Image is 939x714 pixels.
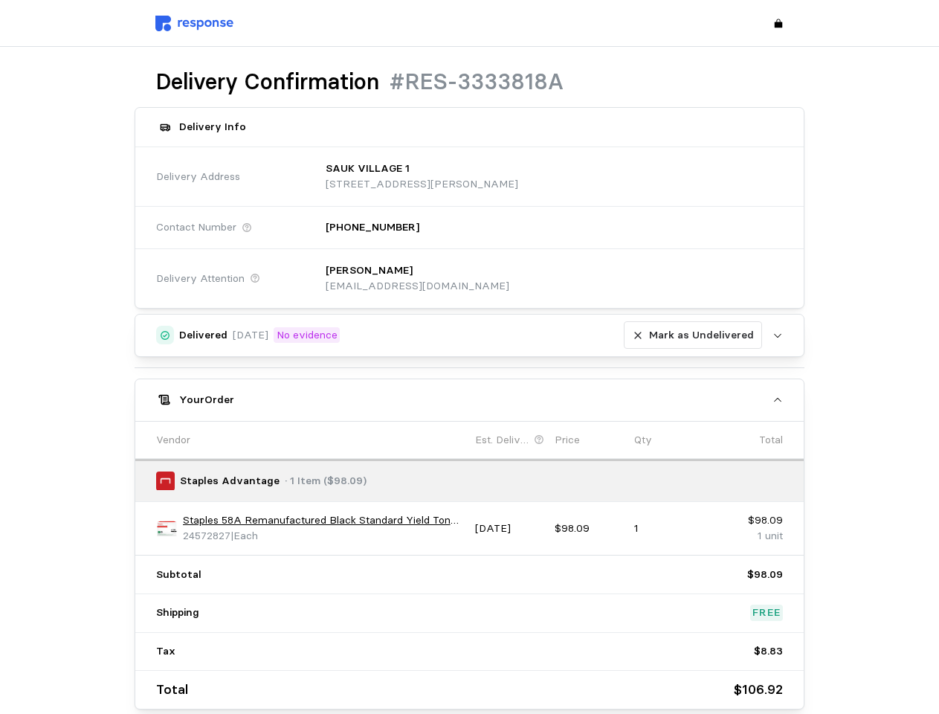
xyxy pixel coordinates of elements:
p: $8.83 [754,643,783,660]
button: Delivered[DATE]No evidenceMark as Undelivered [135,315,804,356]
p: Price [555,432,580,448]
p: Shipping [156,605,199,621]
p: · 1 Item ($98.09) [285,473,367,489]
p: SAUK VILLAGE 1 [326,161,410,177]
span: | Each [230,529,258,542]
span: Delivery Address [156,169,240,185]
img: sp218003104_sc7 [156,518,178,539]
p: [PHONE_NUMBER] [326,219,419,236]
h1: #RES-3333818A [390,68,564,97]
p: Vendor [156,432,190,448]
p: Subtotal [156,567,201,583]
span: 24572827 [183,529,230,542]
p: 1 unit [714,528,783,544]
p: Mark as Undelivered [649,327,754,344]
button: Mark as Undelivered [624,321,762,350]
h5: Delivered [179,327,228,343]
p: [STREET_ADDRESS][PERSON_NAME] [326,176,518,193]
a: Staples 58A Remanufactured Black Standard Yield Toner Cartridge Replacement for HP CF258A (STCF258A) [183,512,465,529]
span: Contact Number [156,219,236,236]
p: Tax [156,643,175,660]
p: Est. Delivery [475,432,532,448]
p: No evidence [277,327,338,344]
p: Total [156,679,188,701]
p: [EMAIL_ADDRESS][DOMAIN_NAME] [326,278,509,295]
p: Staples Advantage [180,473,280,489]
p: [PERSON_NAME] [326,263,413,279]
p: Total [759,432,783,448]
h5: Delivery Info [179,119,246,135]
p: [DATE] [233,327,268,344]
p: [DATE] [475,521,544,537]
p: $98.09 [714,512,783,529]
p: 1 [634,521,703,537]
p: Free [752,605,781,621]
p: Qty [634,432,652,448]
p: $98.09 [747,567,783,583]
p: $98.09 [555,521,624,537]
h5: Your Order [179,392,234,408]
img: svg%3e [155,16,233,31]
span: Delivery Attention [156,271,245,287]
div: YourOrder [135,421,804,709]
h1: Delivery Confirmation [155,68,379,97]
button: YourOrder [135,379,804,421]
p: $106.92 [734,679,783,701]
